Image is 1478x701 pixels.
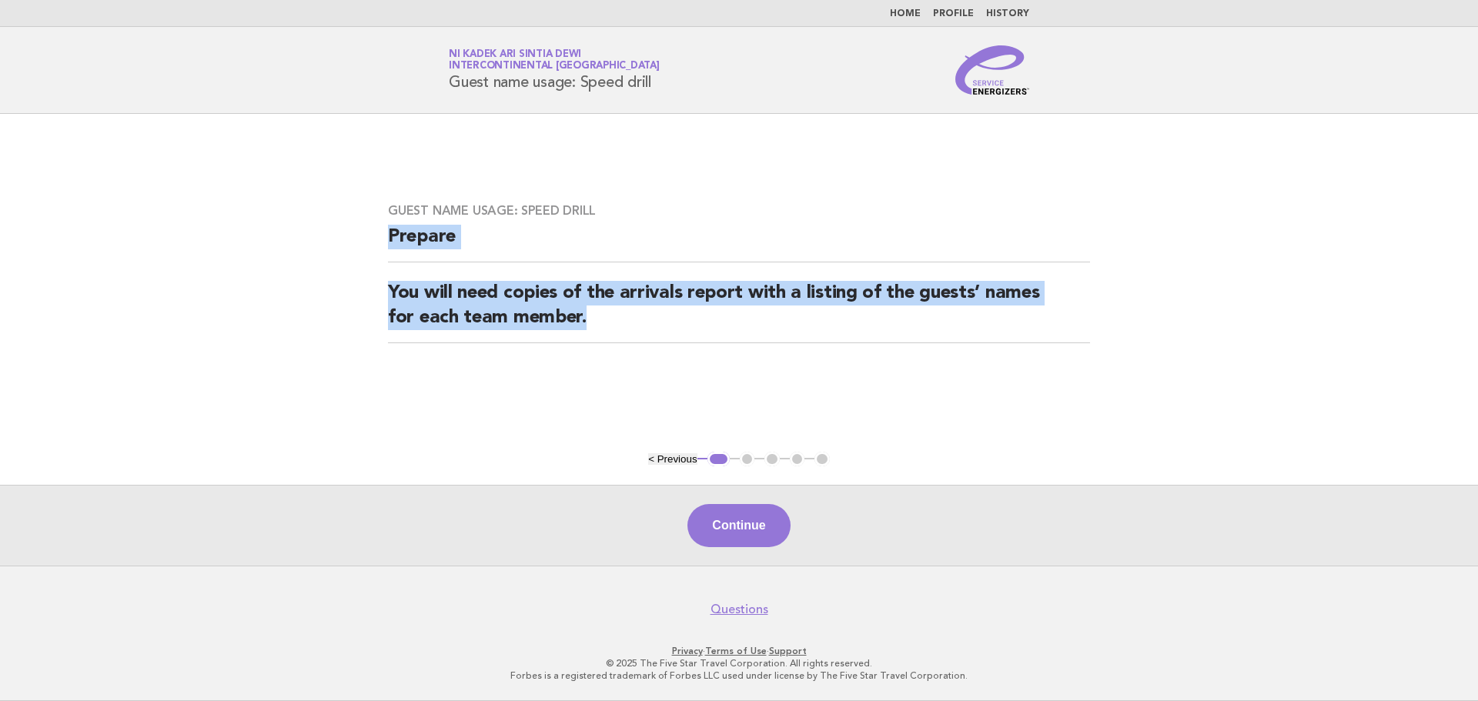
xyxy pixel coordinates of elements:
a: Terms of Use [705,646,767,656]
a: Profile [933,9,974,18]
p: · · [268,645,1210,657]
img: Service Energizers [955,45,1029,95]
button: Continue [687,504,790,547]
a: Ni Kadek Ari Sintia DewiInterContinental [GEOGRAPHIC_DATA] [449,49,660,71]
a: Questions [711,602,768,617]
h3: Guest name usage: Speed drill [388,203,1090,219]
p: Forbes is a registered trademark of Forbes LLC used under license by The Five Star Travel Corpora... [268,669,1210,682]
a: Privacy [672,646,703,656]
h1: Guest name usage: Speed drill [449,50,660,90]
h2: You will need copies of the arrivals report with a listing of the guests’ names for each team mem... [388,281,1090,343]
a: Support [769,646,807,656]
a: Home [890,9,921,18]
button: 1 [707,452,730,467]
h2: Prepare [388,225,1090,262]
p: © 2025 The Five Star Travel Corporation. All rights reserved. [268,657,1210,669]
button: < Previous [648,453,697,465]
a: History [986,9,1029,18]
span: InterContinental [GEOGRAPHIC_DATA] [449,62,660,72]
